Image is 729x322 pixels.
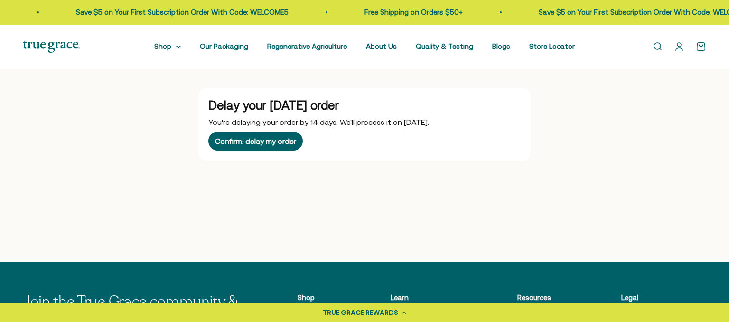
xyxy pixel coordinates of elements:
p: Legal [621,292,687,303]
a: Store Locator [529,42,575,50]
a: Blogs [492,42,510,50]
div: TRUE GRACE REWARDS [323,308,398,318]
p: Save $5 on Your First Subscription Order With Code: WELCOME5 [75,7,288,18]
a: Quality & Testing [416,42,473,50]
p: Learn [391,292,470,303]
div: Confirm: delay my order [215,137,296,145]
span: You're delaying your order by 14 days. We'll process it on [DATE]. [208,118,429,126]
a: About Us [366,42,397,50]
a: Regenerative Agriculture [267,42,347,50]
span: Delay your [DATE] order [208,98,339,112]
a: Free Shipping on Orders $50+ [364,8,462,16]
p: Resources [517,292,574,303]
summary: Shop [154,41,181,52]
button: Confirm: delay my order [208,132,303,151]
p: Shop [298,292,343,303]
a: Our Packaging [200,42,248,50]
